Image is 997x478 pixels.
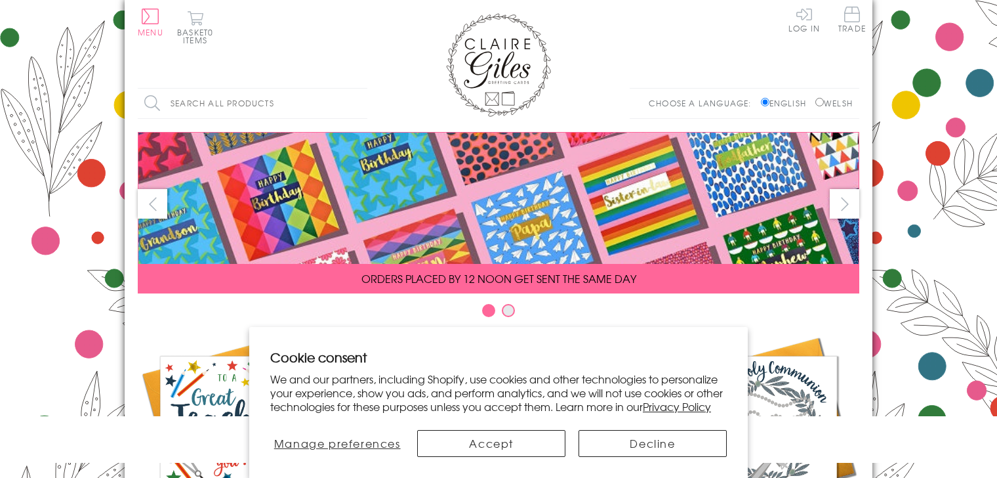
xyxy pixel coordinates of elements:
[270,430,404,457] button: Manage preferences
[183,26,213,46] span: 0 items
[502,304,515,317] button: Carousel Page 2
[138,9,163,36] button: Menu
[815,97,853,109] label: Welsh
[177,11,213,44] button: Basket0 items
[354,89,367,118] input: Search
[417,430,565,457] button: Accept
[361,271,636,286] span: ORDERS PLACED BY 12 NOON GET SENT THE SAME DAY
[138,189,167,219] button: prev
[830,189,859,219] button: next
[649,97,758,109] p: Choose a language:
[761,98,769,106] input: English
[815,98,824,106] input: Welsh
[138,89,367,118] input: Search all products
[138,303,859,324] div: Carousel Pagination
[446,13,551,117] img: Claire Giles Greetings Cards
[761,97,813,109] label: English
[274,435,401,451] span: Manage preferences
[138,26,163,38] span: Menu
[838,7,866,35] a: Trade
[643,399,711,414] a: Privacy Policy
[270,372,727,413] p: We and our partners, including Shopify, use cookies and other technologies to personalize your ex...
[838,7,866,32] span: Trade
[788,7,820,32] a: Log In
[579,430,727,457] button: Decline
[482,304,495,317] button: Carousel Page 1 (Current Slide)
[270,348,727,366] h2: Cookie consent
